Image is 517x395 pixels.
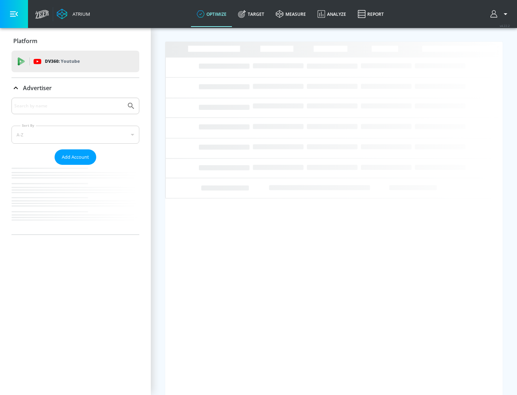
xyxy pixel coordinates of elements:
a: Atrium [57,9,90,19]
p: Youtube [61,57,80,65]
div: DV360: Youtube [11,51,139,72]
div: Advertiser [11,98,139,234]
a: optimize [191,1,232,27]
span: v 4.22.2 [500,24,510,28]
p: Platform [13,37,37,45]
nav: list of Advertiser [11,165,139,234]
input: Search by name [14,101,123,111]
span: Add Account [62,153,89,161]
div: Platform [11,31,139,51]
p: Advertiser [23,84,52,92]
label: Sort By [20,123,36,128]
p: DV360: [45,57,80,65]
button: Add Account [55,149,96,165]
div: A-Z [11,126,139,144]
a: measure [270,1,312,27]
div: Advertiser [11,78,139,98]
a: Report [352,1,390,27]
a: Target [232,1,270,27]
a: Analyze [312,1,352,27]
div: Atrium [70,11,90,17]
